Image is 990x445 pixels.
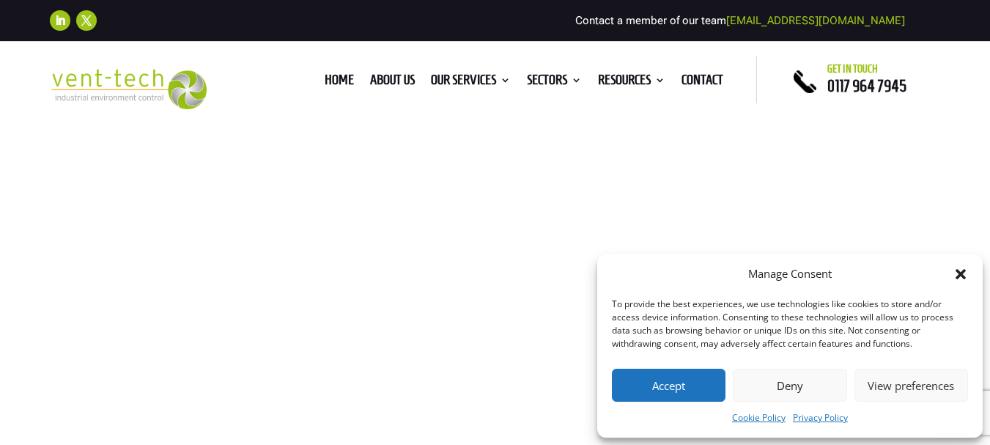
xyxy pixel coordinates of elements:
div: Close dialog [953,267,968,282]
a: 0117 964 7945 [827,77,906,95]
a: Contact [681,75,723,91]
span: Get in touch [827,63,878,75]
button: Accept [612,369,725,402]
button: View preferences [854,369,968,402]
a: Follow on LinkedIn [50,10,70,31]
span: Contact a member of our team [575,14,905,27]
a: Sectors [527,75,582,91]
img: 2023-09-27T08_35_16.549ZVENT-TECH---Clear-background [50,69,207,109]
a: Privacy Policy [793,409,848,427]
a: Follow on X [76,10,97,31]
a: Home [325,75,354,91]
div: Manage Consent [748,265,832,283]
div: To provide the best experiences, we use technologies like cookies to store and/or access device i... [612,298,967,350]
button: Deny [733,369,846,402]
a: [EMAIL_ADDRESS][DOMAIN_NAME] [726,14,905,27]
a: Our Services [431,75,511,91]
a: Cookie Policy [732,409,786,427]
a: Resources [598,75,665,91]
a: About us [370,75,415,91]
